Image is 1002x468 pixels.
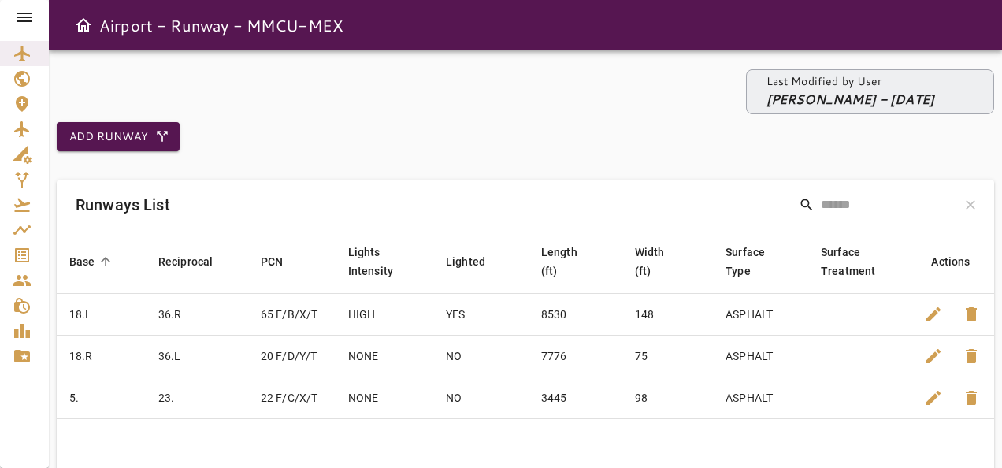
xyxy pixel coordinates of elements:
td: 8530 [529,293,622,335]
span: edit [924,388,943,407]
div: Lighted [446,252,485,271]
td: 23. [146,377,248,418]
td: ASPHALT [713,293,808,335]
td: 36.L [146,335,248,377]
div: PCN [261,252,283,271]
div: Surface Treatment [821,243,878,280]
td: 20 F/D/Y/T [248,335,336,377]
td: ASPHALT [713,377,808,418]
span: Reciprocal [158,252,234,271]
span: edit [924,305,943,324]
td: HIGH [336,293,433,335]
td: NONE [336,335,433,377]
h6: Runways List [76,192,170,217]
td: 5. [57,377,146,418]
td: 65 F/B/X/T [248,293,336,335]
span: edit [924,347,943,366]
button: Delete Runway [952,295,990,333]
button: Open drawer [68,9,99,41]
span: PCN [261,252,303,271]
span: delete [962,388,981,407]
div: NO [446,348,516,364]
span: Width (ft) [635,243,700,280]
span: Lighted [446,252,506,271]
td: 98 [622,377,713,418]
div: Length (ft) [541,243,589,280]
div: Base [69,252,95,271]
span: Surface Type [726,243,796,280]
span: Length (ft) [541,243,610,280]
td: 75 [622,335,713,377]
button: Delete Runway [952,379,990,417]
button: Edit Runway [915,337,952,375]
td: 3445 [529,377,622,418]
span: Base [69,252,116,271]
p: Last Modified by User [766,73,934,90]
span: Lights Intensity [348,243,421,280]
td: 22 F/C/X/T [248,377,336,418]
div: YES [446,306,516,322]
input: Search [821,192,947,217]
div: Surface Type [726,243,775,280]
h6: Airport - Runway - MMCU-MEX [99,13,343,38]
td: 148 [622,293,713,335]
td: 36.R [146,293,248,335]
div: NO [446,390,516,406]
td: ASPHALT [713,335,808,377]
td: NONE [336,377,433,418]
td: 7776 [529,335,622,377]
span: delete [962,305,981,324]
button: Edit Runway [915,379,952,417]
div: Reciprocal [158,252,213,271]
button: Add Runway [57,122,180,151]
span: delete [962,347,981,366]
span: Search [799,197,815,213]
td: 18.L [57,293,146,335]
td: 18.R [57,335,146,377]
div: Width (ft) [635,243,680,280]
span: arrow_downward [98,254,113,269]
div: Lights Intensity [348,243,400,280]
span: Surface Treatment [821,243,898,280]
button: Delete Runway [952,337,990,375]
p: [PERSON_NAME] - [DATE] [766,90,934,109]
